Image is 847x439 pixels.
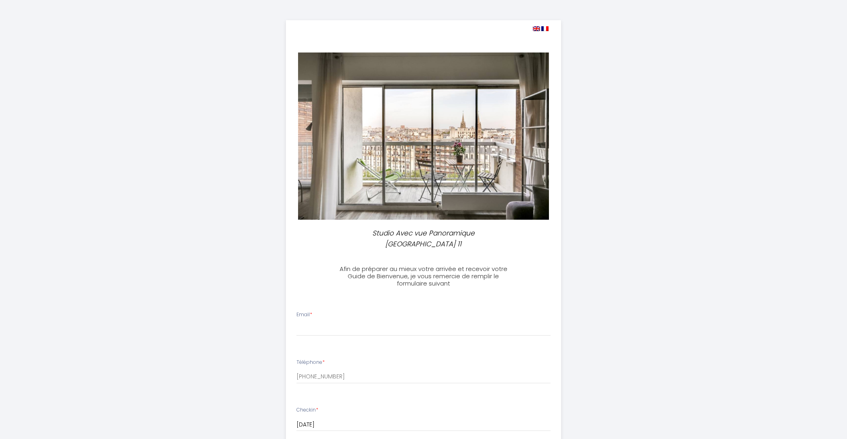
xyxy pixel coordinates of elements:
img: fr.png [541,26,549,31]
h3: Afin de préparer au mieux votre arrivée et recevoir votre Guide de Bienvenue, je vous remercie de... [334,265,513,287]
img: en.png [533,26,540,31]
label: Email [296,311,312,319]
label: Téléphone [296,359,325,366]
label: Checkin [296,406,318,414]
p: Studio Avec vue Panoramique [GEOGRAPHIC_DATA] 11 [337,228,510,249]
